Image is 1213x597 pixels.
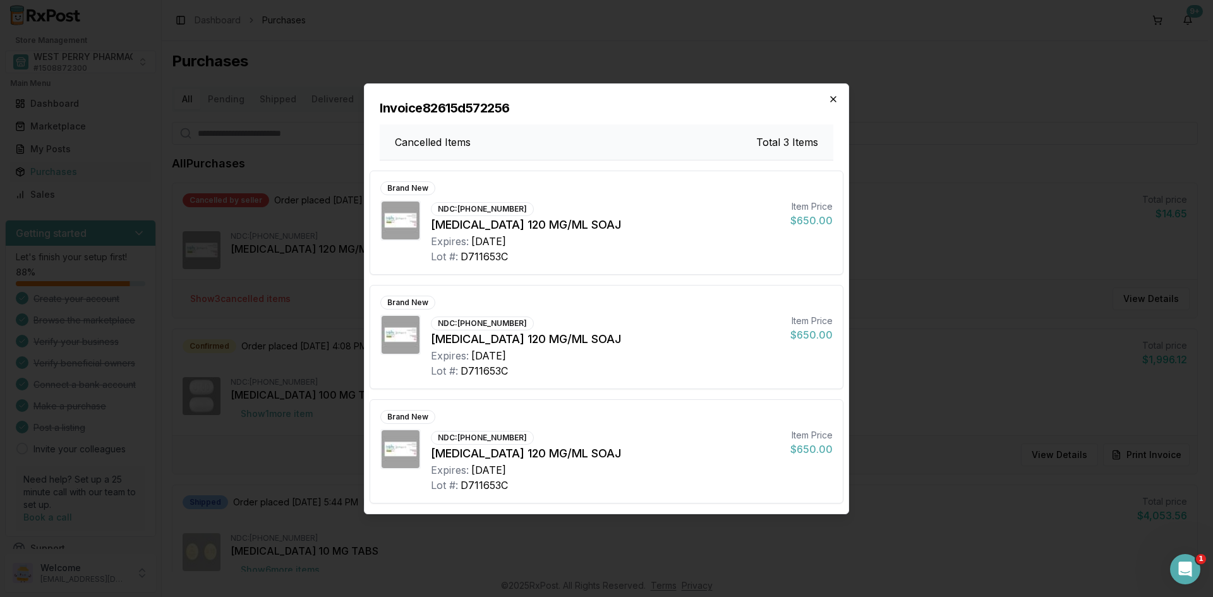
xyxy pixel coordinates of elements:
[380,296,435,310] div: Brand New
[1196,554,1206,564] span: 1
[431,249,458,264] div: Lot #:
[790,442,833,457] div: $650.00
[461,363,508,378] div: D711653C
[431,202,534,216] div: NDC: [PHONE_NUMBER]
[380,99,833,117] h2: Invoice 82615d572256
[431,462,469,478] div: Expires:
[431,348,469,363] div: Expires:
[756,135,818,150] h3: Total 3 Items
[431,216,780,234] div: [MEDICAL_DATA] 120 MG/ML SOAJ
[1170,554,1200,584] iframe: Intercom live chat
[380,410,435,424] div: Brand New
[431,363,458,378] div: Lot #:
[461,249,508,264] div: D711653C
[471,348,506,363] div: [DATE]
[471,462,506,478] div: [DATE]
[431,234,469,249] div: Expires:
[431,330,780,348] div: [MEDICAL_DATA] 120 MG/ML SOAJ
[431,445,780,462] div: [MEDICAL_DATA] 120 MG/ML SOAJ
[431,431,534,445] div: NDC: [PHONE_NUMBER]
[382,202,419,239] img: Emgality 120 MG/ML SOAJ
[431,317,534,330] div: NDC: [PHONE_NUMBER]
[395,135,471,150] h3: Cancelled Items
[382,430,419,468] img: Emgality 120 MG/ML SOAJ
[790,200,833,213] div: Item Price
[790,429,833,442] div: Item Price
[431,478,458,493] div: Lot #:
[790,327,833,342] div: $650.00
[382,316,419,354] img: Emgality 120 MG/ML SOAJ
[380,181,435,195] div: Brand New
[471,234,506,249] div: [DATE]
[461,478,508,493] div: D711653C
[790,315,833,327] div: Item Price
[790,213,833,228] div: $650.00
